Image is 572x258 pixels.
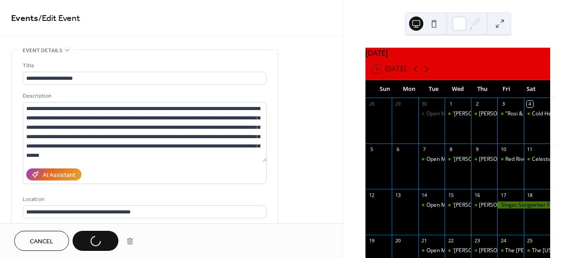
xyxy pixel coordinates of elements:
[38,10,80,27] span: / Edit Event
[368,238,375,244] div: 19
[453,156,496,163] div: '[PERSON_NAME]
[470,80,495,98] div: Thu
[447,146,454,153] div: 8
[373,80,397,98] div: Sun
[368,192,375,198] div: 12
[421,101,428,107] div: 30
[497,201,550,209] div: Singer Songwriter Festival
[394,101,401,107] div: 29
[527,101,533,107] div: 4
[421,80,446,98] div: Tue
[368,101,375,107] div: 28
[471,110,497,118] div: Mark T. Harding
[474,146,480,153] div: 9
[495,80,519,98] div: Fri
[447,192,454,198] div: 15
[505,247,558,254] div: The [PERSON_NAME]
[497,110,523,118] div: "Rosi & Skeeter " Duo
[418,201,445,209] div: Open Mic Night!!
[479,156,521,163] div: [PERSON_NAME]
[394,192,401,198] div: 13
[23,91,265,101] div: Description
[500,146,507,153] div: 10
[497,156,523,163] div: Red River Drifters
[524,110,550,118] div: Cold Heart Cash
[447,101,454,107] div: 1
[30,237,53,246] span: Cancel
[445,201,471,209] div: 'KJ Armando' Karaoke
[479,247,521,254] div: [PERSON_NAME]
[23,46,62,55] span: Event details
[527,238,533,244] div: 25
[368,146,375,153] div: 5
[445,156,471,163] div: 'KJ Armando' Karaoke
[421,238,428,244] div: 21
[524,247,550,254] div: The Texas Crawlerz
[474,192,480,198] div: 16
[418,156,445,163] div: Open Mic Night!!
[500,238,507,244] div: 24
[453,247,496,254] div: '[PERSON_NAME]
[365,48,550,58] div: [DATE]
[418,110,445,118] div: Open Mic Night!!
[394,146,401,153] div: 6
[445,247,471,254] div: 'KJ Armando' Karaoke
[11,10,38,27] a: Events
[500,101,507,107] div: 3
[479,110,521,118] div: [PERSON_NAME]
[453,201,496,209] div: '[PERSON_NAME]
[418,247,445,254] div: Open Mic Night!!
[500,192,507,198] div: 17
[471,247,497,254] div: Frank Iarossi
[453,110,496,118] div: '[PERSON_NAME]
[471,156,497,163] div: Ryker Pantano
[421,192,428,198] div: 14
[23,195,265,204] div: Location
[471,201,497,209] div: Al Monti
[497,247,523,254] div: The Ricke Brothers
[426,110,467,118] div: Open Mic Night!!
[421,146,428,153] div: 7
[527,192,533,198] div: 18
[426,247,467,254] div: Open Mic Night!!
[397,80,422,98] div: Mon
[26,168,81,180] button: AI Assistant
[505,156,549,163] div: Red River Drifters
[524,156,550,163] div: Celestial Mirage
[445,110,471,118] div: 'KJ Armando' Karaoke
[474,238,480,244] div: 23
[23,61,265,70] div: Title
[43,171,75,180] div: AI Assistant
[446,80,470,98] div: Wed
[394,238,401,244] div: 20
[527,146,533,153] div: 11
[519,80,543,98] div: Sat
[14,231,69,251] button: Cancel
[447,238,454,244] div: 22
[426,156,467,163] div: Open Mic Night!!
[474,101,480,107] div: 2
[426,201,467,209] div: Open Mic Night!!
[479,201,521,209] div: [PERSON_NAME]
